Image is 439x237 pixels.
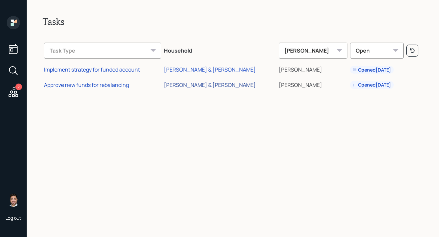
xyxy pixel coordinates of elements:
th: Household [163,38,277,61]
div: Approve new funds for rebalancing [44,81,129,89]
h2: Tasks [43,16,423,27]
div: Log out [5,215,21,221]
div: [PERSON_NAME] & [PERSON_NAME] [164,66,256,73]
div: Opened [DATE] [353,67,391,73]
div: Implement strategy for funded account [44,66,140,73]
div: 2 [15,84,22,90]
div: Open [350,43,404,59]
div: Opened [DATE] [353,82,391,88]
td: [PERSON_NAME] [277,76,349,92]
img: michael-russo-headshot.png [7,193,20,207]
td: [PERSON_NAME] [277,61,349,77]
div: [PERSON_NAME] [279,43,347,59]
div: [PERSON_NAME] & [PERSON_NAME] [164,81,256,89]
div: Task Type [44,43,161,59]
